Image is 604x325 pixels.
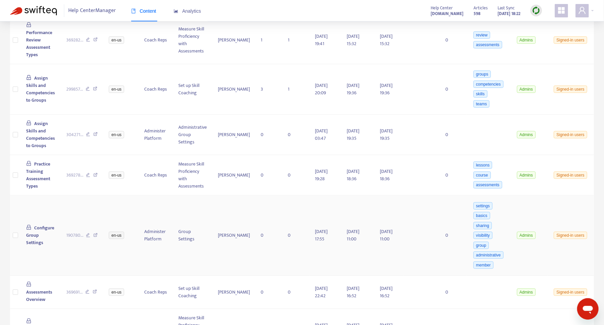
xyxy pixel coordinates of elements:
span: [DATE] 16:52 [380,285,393,300]
span: lock [26,22,31,27]
span: [DATE] 11:00 [380,228,393,243]
td: [PERSON_NAME] [212,155,255,196]
td: Measure Skill Proficiency with Assessments [173,155,212,196]
td: Administrative Group Settings [173,115,212,155]
a: [DOMAIN_NAME] [431,10,463,17]
span: Signed-in users [554,131,587,138]
span: Content [131,8,156,14]
span: Admins [517,289,536,296]
td: 0 [255,115,282,155]
span: Signed-in users [554,86,587,93]
span: 304271 ... [66,131,83,138]
span: Help Center Manager [69,4,116,17]
span: Practice Training Assessment Types [26,160,50,190]
span: assessments [473,181,502,189]
span: [DATE] 19:36 [347,82,359,97]
strong: 598 [473,10,481,17]
td: 0 [282,155,310,196]
span: Assign Skills and Competencies to Groups [26,120,55,149]
span: Signed-in users [554,289,587,296]
span: en-us [109,232,124,239]
span: Admins [517,86,536,93]
span: [DATE] 22:42 [315,285,328,300]
span: [DATE] 19:35 [380,127,393,142]
span: Analytics [174,8,201,14]
td: Measure Skill Proficiency with Assessments [173,16,212,64]
span: [DATE] 19:35 [347,127,359,142]
span: settings [473,202,493,210]
img: Swifteq [10,6,57,15]
td: 0 [255,196,282,276]
span: Signed-in users [554,172,587,179]
span: 299857 ... [66,86,83,93]
span: [DATE] 19:28 [315,168,328,183]
span: [DATE] 18:36 [347,168,359,183]
span: review [473,31,491,39]
span: en-us [109,131,124,138]
span: skills [473,90,488,98]
td: 0 [440,276,467,309]
td: [PERSON_NAME] [212,196,255,276]
span: 369278 ... [66,172,83,179]
span: lock [26,75,31,80]
span: assessments [473,41,502,48]
span: [DATE] 19:36 [380,82,393,97]
span: [DATE] 17:55 [315,228,328,243]
span: 369282 ... [66,36,83,44]
span: Assessments Overview [26,288,52,303]
td: Administer Platform [139,196,173,276]
span: teams [473,100,490,108]
td: Coach Reps [139,276,173,309]
span: [DATE] 03:47 [315,127,328,142]
td: Set up Skill Coaching [173,64,212,115]
td: Coach Reps [139,16,173,64]
span: Signed-in users [554,232,587,239]
span: [DATE] 15:32 [380,32,393,47]
span: en-us [109,86,124,93]
span: lock [26,282,31,287]
span: 190780 ... [66,232,83,239]
td: Coach Reps [139,64,173,115]
span: en-us [109,36,124,44]
strong: [DATE] 18:22 [498,10,520,17]
span: Articles [473,4,488,12]
span: member [473,261,494,269]
span: en-us [109,289,124,296]
span: area-chart [174,9,178,13]
td: [PERSON_NAME] [212,115,255,155]
td: 0 [255,276,282,309]
span: Last Sync [498,4,515,12]
span: Signed-in users [554,36,587,44]
span: course [473,172,491,179]
span: [DATE] 19:41 [315,32,328,47]
span: sharing [473,222,492,229]
td: 0 [255,155,282,196]
span: [DATE] 18:36 [380,168,393,183]
span: lock [26,161,31,166]
span: 369691 ... [66,289,83,296]
span: [DATE] 11:00 [347,228,359,243]
span: en-us [109,172,124,179]
td: 0 [282,276,310,309]
span: lock [26,120,31,126]
td: 0 [440,16,467,64]
td: Administer Platform [139,115,173,155]
td: 0 [440,115,467,155]
span: Admins [517,172,536,179]
td: Group Settings [173,196,212,276]
span: lock [26,318,31,324]
td: [PERSON_NAME] [212,16,255,64]
td: 3 [255,64,282,115]
span: Performance Review Assessment Types [26,29,52,59]
span: [DATE] 16:52 [347,285,359,300]
td: 1 [282,64,310,115]
span: competencies [473,81,504,88]
td: Coach Reps [139,155,173,196]
span: appstore [557,6,566,14]
td: 0 [282,115,310,155]
span: Admins [517,131,536,138]
td: [PERSON_NAME] [212,276,255,309]
span: lessons [473,161,493,169]
span: Admins [517,36,536,44]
